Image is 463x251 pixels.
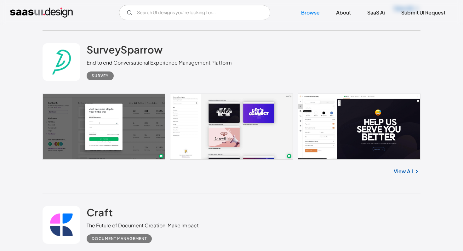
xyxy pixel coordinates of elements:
[119,5,270,20] form: Email Form
[394,6,453,20] a: Submit UI Request
[92,235,147,242] div: Document Management
[92,72,109,80] div: Survey
[294,6,327,20] a: Browse
[87,43,163,59] a: SurveySparrow
[87,43,163,56] h2: SurveySparrow
[119,5,270,20] input: Search UI designs you're looking for...
[87,206,113,219] h2: Craft
[87,59,232,66] div: End to end Conversational Experience Management Platform
[10,8,73,18] a: home
[394,168,413,175] a: View All
[87,206,113,222] a: Craft
[87,222,199,229] div: The Future of Document Creation, Make Impact
[329,6,358,20] a: About
[360,6,392,20] a: SaaS Ai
